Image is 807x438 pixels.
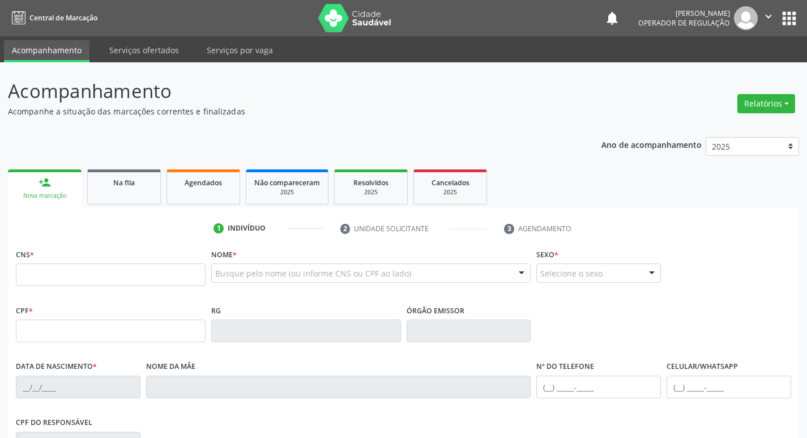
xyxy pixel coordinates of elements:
span: Não compareceram [254,178,320,188]
div: 2025 [254,188,320,197]
input: __/__/____ [16,376,140,398]
img: img [734,6,758,30]
label: CNS [16,246,34,263]
label: CPF do responsável [16,414,92,432]
label: CPF [16,302,33,320]
div: 1 [214,223,224,233]
label: Celular/WhatsApp [667,358,738,376]
label: Nº do Telefone [536,358,594,376]
span: Central de Marcação [29,13,97,23]
label: Nome [211,246,237,263]
div: 2025 [422,188,479,197]
span: Busque pelo nome (ou informe CNS ou CPF ao lado) [215,267,411,279]
a: Serviços por vaga [199,40,281,60]
i:  [762,10,775,23]
span: Operador de regulação [638,18,730,28]
span: Na fila [113,178,135,188]
label: Sexo [536,246,558,263]
a: Serviços ofertados [101,40,187,60]
label: Nome da mãe [146,358,195,376]
span: Cancelados [432,178,469,188]
div: person_add [39,176,51,189]
label: Data de nascimento [16,358,97,376]
p: Acompanhe a situação das marcações correntes e finalizadas [8,105,562,117]
label: Órgão emissor [407,302,464,320]
button: apps [779,8,799,28]
span: Resolvidos [353,178,388,188]
input: (__) _____-_____ [536,376,661,398]
span: Selecione o sexo [540,267,603,279]
div: Indivíduo [228,223,266,233]
button: Relatórios [737,94,795,113]
p: Acompanhamento [8,77,562,105]
a: Acompanhamento [4,40,89,62]
button: notifications [604,10,620,26]
div: [PERSON_NAME] [638,8,730,18]
div: 2025 [343,188,399,197]
p: Ano de acompanhamento [601,137,702,151]
label: RG [211,302,221,320]
span: Agendados [185,178,222,188]
div: Nova marcação [16,192,74,200]
button:  [758,6,779,30]
input: (__) _____-_____ [667,376,791,398]
a: Central de Marcação [8,8,97,27]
